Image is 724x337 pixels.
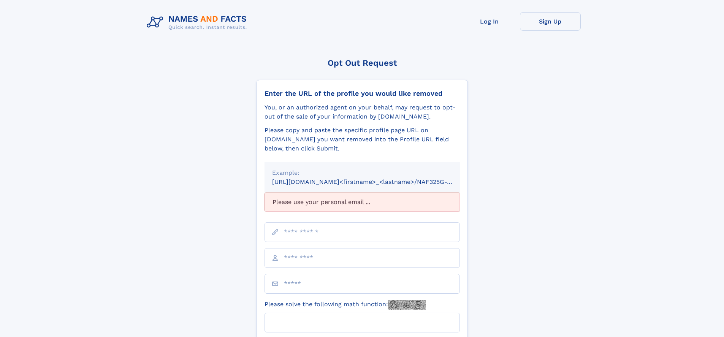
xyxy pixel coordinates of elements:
div: Enter the URL of the profile you would like removed [265,89,460,98]
div: Opt Out Request [257,58,468,68]
div: Please use your personal email ... [265,193,460,212]
div: You, or an authorized agent on your behalf, may request to opt-out of the sale of your informatio... [265,103,460,121]
div: Example: [272,168,452,177]
label: Please solve the following math function: [265,300,426,310]
a: Log In [459,12,520,31]
div: Please copy and paste the specific profile page URL on [DOMAIN_NAME] you want removed into the Pr... [265,126,460,153]
img: Logo Names and Facts [144,12,253,33]
small: [URL][DOMAIN_NAME]<firstname>_<lastname>/NAF325G-xxxxxxxx [272,178,474,185]
a: Sign Up [520,12,581,31]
